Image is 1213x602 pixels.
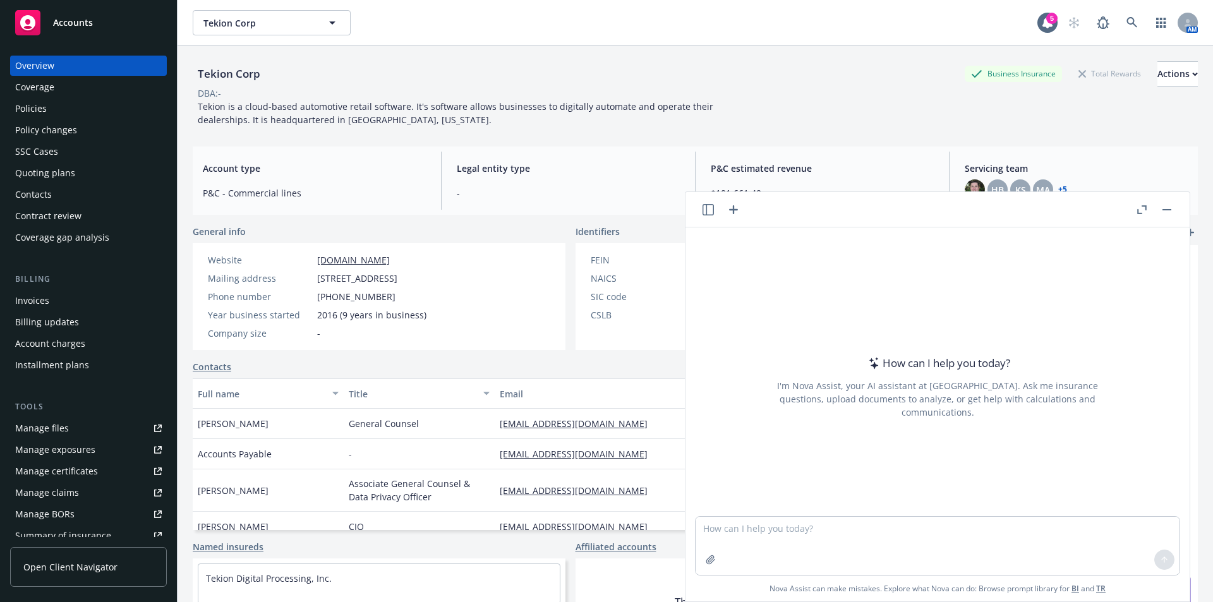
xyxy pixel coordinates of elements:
span: [PERSON_NAME] [198,484,269,497]
a: Manage exposures [10,440,167,460]
div: Email [500,387,727,400]
span: - [457,186,680,200]
a: TR [1096,583,1106,594]
span: Open Client Navigator [23,560,118,574]
div: How can I help you today? [865,355,1010,371]
a: SSC Cases [10,141,167,162]
div: SSC Cases [15,141,58,162]
div: 5 [1046,13,1058,24]
a: [EMAIL_ADDRESS][DOMAIN_NAME] [500,448,658,460]
span: CIO [349,520,364,533]
div: Account charges [15,334,85,354]
a: Manage files [10,418,167,438]
a: add [1183,225,1198,240]
a: Coverage gap analysis [10,227,167,248]
a: Start snowing [1061,10,1087,35]
div: Tekion Corp [193,66,265,82]
span: P&C - Commercial lines [203,186,426,200]
div: SIC code [591,290,695,303]
div: Business Insurance [965,66,1062,81]
span: 2016 (9 years in business) [317,308,426,322]
span: HB [991,183,1004,196]
div: Full name [198,387,325,400]
a: Manage BORs [10,504,167,524]
button: Actions [1157,61,1198,87]
div: Total Rewards [1072,66,1147,81]
span: Legal entity type [457,162,680,175]
span: MA [1036,183,1050,196]
div: Coverage gap analysis [15,227,109,248]
a: Policies [10,99,167,119]
a: Manage certificates [10,461,167,481]
div: Coverage [15,77,54,97]
div: Policies [15,99,47,119]
span: Accounts [53,18,93,28]
div: Manage exposures [15,440,95,460]
button: Full name [193,378,344,409]
a: Invoices [10,291,167,311]
div: Company size [208,327,312,340]
a: Policy changes [10,120,167,140]
a: Accounts [10,5,167,40]
a: Account charges [10,334,167,354]
span: - [317,327,320,340]
a: +5 [1058,186,1067,193]
div: Title [349,387,476,400]
span: [STREET_ADDRESS] [317,272,397,285]
div: Mailing address [208,272,312,285]
a: Installment plans [10,355,167,375]
div: Billing updates [15,312,79,332]
div: I'm Nova Assist, your AI assistant at [GEOGRAPHIC_DATA]. Ask me insurance questions, upload docum... [760,379,1115,419]
button: Tekion Corp [193,10,351,35]
span: Nova Assist can make mistakes. Explore what Nova can do: Browse prompt library for and [691,575,1185,601]
span: Associate General Counsel & Data Privacy Officer [349,477,490,503]
a: Coverage [10,77,167,97]
a: Contacts [193,360,231,373]
span: [PERSON_NAME] [198,520,269,533]
div: DBA: - [198,87,221,100]
a: [EMAIL_ADDRESS][DOMAIN_NAME] [500,418,658,430]
div: Manage BORs [15,504,75,524]
a: Switch app [1149,10,1174,35]
div: FEIN [591,253,695,267]
div: Year business started [208,308,312,322]
span: General info [193,225,246,238]
span: [PHONE_NUMBER] [317,290,395,303]
a: [DOMAIN_NAME] [317,254,390,266]
a: [EMAIL_ADDRESS][DOMAIN_NAME] [500,521,658,533]
div: Actions [1157,62,1198,86]
div: Manage claims [15,483,79,503]
span: Servicing team [965,162,1188,175]
button: Title [344,378,495,409]
a: BI [1071,583,1079,594]
div: Tools [10,400,167,413]
a: Contract review [10,206,167,226]
div: Contacts [15,184,52,205]
span: Tekion Corp [203,16,313,30]
div: Billing [10,273,167,286]
button: Email [495,378,746,409]
div: Contract review [15,206,81,226]
a: Search [1119,10,1145,35]
a: Report a Bug [1090,10,1116,35]
span: General Counsel [349,417,419,430]
img: photo [965,179,985,200]
a: Manage claims [10,483,167,503]
a: Quoting plans [10,163,167,183]
a: Billing updates [10,312,167,332]
span: KS [1015,183,1026,196]
div: Policy changes [15,120,77,140]
div: Phone number [208,290,312,303]
a: Contacts [10,184,167,205]
span: - [349,447,352,461]
span: Account type [203,162,426,175]
div: Manage certificates [15,461,98,481]
div: CSLB [591,308,695,322]
a: [EMAIL_ADDRESS][DOMAIN_NAME] [500,485,658,497]
a: Named insureds [193,540,263,553]
div: Quoting plans [15,163,75,183]
div: NAICS [591,272,695,285]
div: Manage files [15,418,69,438]
a: Overview [10,56,167,76]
